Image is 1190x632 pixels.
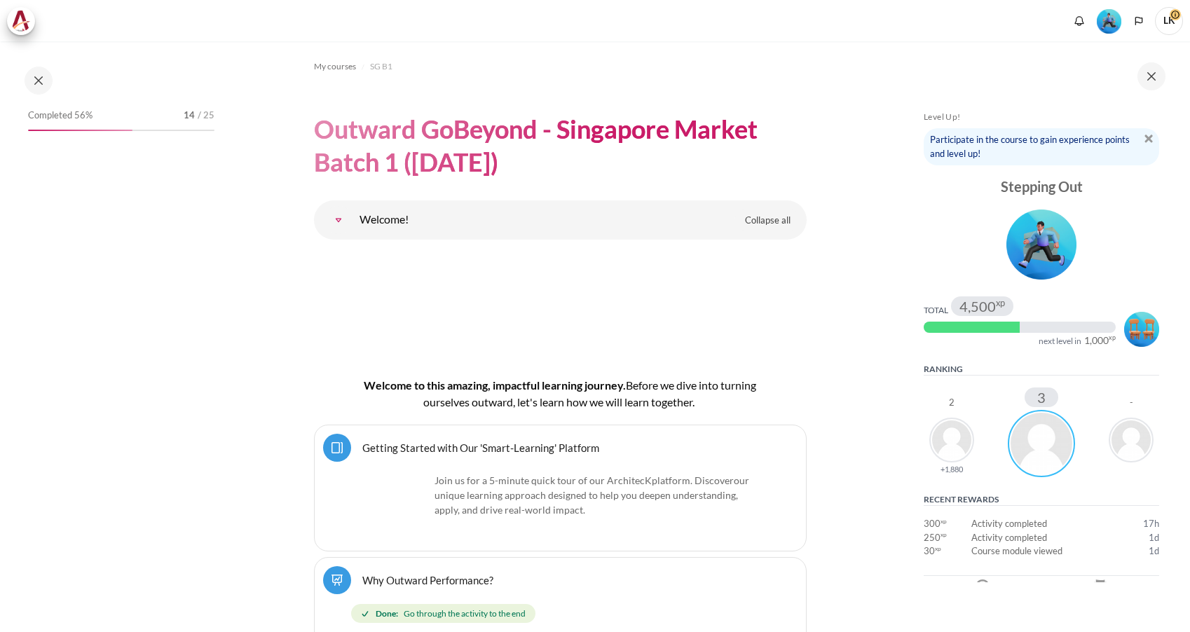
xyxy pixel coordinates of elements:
td: Monday, 18 August 2025, 4:54 PM [1123,517,1159,531]
a: My courses [314,58,356,75]
div: Completion requirements for Why Outward Performance? [351,601,775,626]
span: Completed 56% [28,109,93,123]
a: Getting Started with Our 'Smart-Learning' Platform [362,441,599,454]
div: Stepping Out [924,177,1159,196]
div: Level #4 [1124,310,1159,347]
img: Level #3 [1097,9,1121,34]
span: our unique learning approach designed to help you deepen understanding, apply, and drive real-wor... [435,474,749,516]
img: Wee Siong Gabriel Sim [929,418,974,462]
span: B [626,378,633,392]
div: Level #3 [1097,8,1121,34]
span: My courses [314,60,356,73]
td: Course module viewed [971,544,1123,558]
div: - [1130,398,1133,407]
div: 56% [28,130,132,131]
span: 4,500 [959,299,996,313]
div: 4,500 [959,299,1005,313]
span: Collapse all [745,214,791,228]
button: Languages [1128,11,1149,32]
div: Total [924,305,948,316]
span: . [435,474,749,516]
img: Ling Ling Khoo [1008,410,1075,477]
span: 14 [184,109,195,123]
span: 30 [924,544,935,558]
h5: Level Up! [924,111,1159,123]
a: Welcome! [324,206,353,234]
img: platform logo [360,473,430,542]
span: 300 [924,517,941,531]
div: Level #3 [924,205,1159,280]
img: Level #4 [1124,312,1159,347]
img: Level #3 [1006,209,1076,280]
span: xp [935,547,941,551]
h5: Ranking [924,364,1159,376]
span: / 25 [198,109,214,123]
div: Participate in the course to gain experience points and level up! [924,128,1159,165]
img: Dismiss notice [1144,135,1153,143]
td: Monday, 18 August 2025, 3:46 PM [1123,531,1159,545]
img: Architeck [11,11,31,32]
div: 2 [949,398,955,407]
span: xp [1109,336,1116,340]
div: Show notification window with no new notifications [1069,11,1090,32]
h4: Welcome to this amazing, impactful learning journey. [359,377,762,411]
a: Leaderboard [1041,576,1159,605]
span: Go through the activity to the end [404,607,526,620]
span: efore we dive into turning ourselves outward, let's learn how we will learn together. [423,378,756,408]
a: User menu [1155,7,1183,35]
span: 250 [924,531,941,545]
td: Monday, 18 August 2025, 3:40 PM [1123,544,1159,558]
p: Join us for a 5-minute quick tour of our ArchitecK platform. Discover [360,473,761,517]
span: SG B1 [370,60,392,73]
td: Activity completed [971,531,1123,545]
div: 3 [1025,387,1058,407]
a: Dismiss notice [1144,132,1153,143]
a: Info [924,576,1041,605]
span: xp [996,300,1005,305]
h1: Outward GoBeyond - Singapore Market Batch 1 ([DATE]) [314,113,807,179]
td: Activity completed [971,517,1123,531]
a: SG B1 [370,58,392,75]
nav: Navigation bar [314,55,807,78]
span: LK [1155,7,1183,35]
div: +1,880 [941,465,963,473]
a: Collapse all [734,209,801,233]
div: next level in [1039,336,1081,347]
span: xp [941,520,947,523]
span: 1,000 [1084,336,1109,345]
strong: Done: [376,607,398,620]
a: Architeck Architeck [7,7,42,35]
a: Level #3 [1091,8,1127,34]
a: Why Outward Performance? [362,573,493,586]
span: xp [941,533,947,537]
h5: Recent rewards [924,494,1159,506]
